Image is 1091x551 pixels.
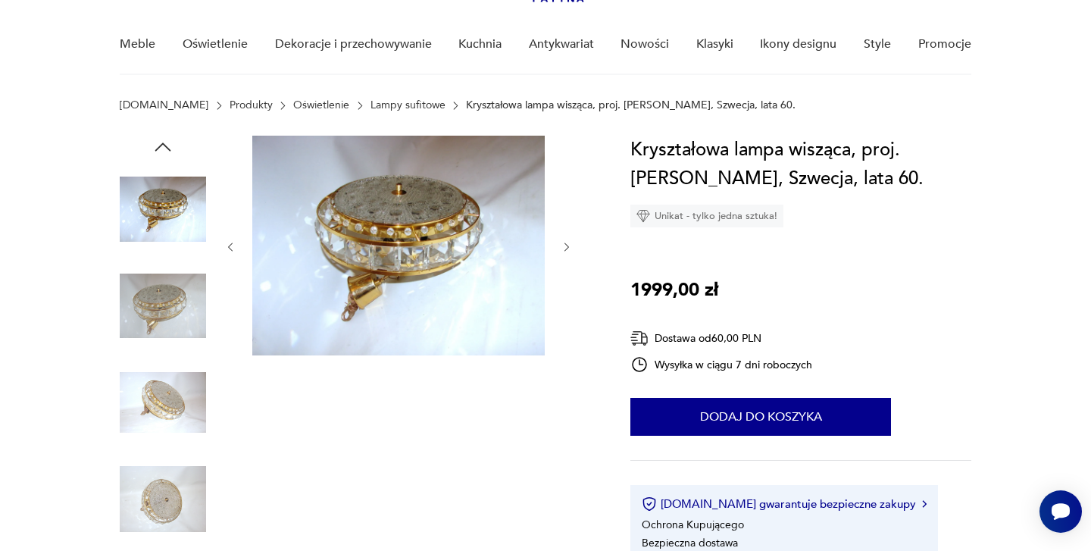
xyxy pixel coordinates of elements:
p: 1999,00 zł [630,276,718,305]
div: Wysyłka w ciągu 7 dni roboczych [630,355,812,374]
img: Zdjęcie produktu Kryształowa lampa wisząca, proj. Carl Fagerlund, Szwecja, lata 60. [120,166,206,252]
img: Zdjęcie produktu Kryształowa lampa wisząca, proj. Carl Fagerlund, Szwecja, lata 60. [252,136,545,355]
div: Dostawa od 60,00 PLN [630,329,812,348]
img: Zdjęcie produktu Kryształowa lampa wisząca, proj. Carl Fagerlund, Szwecja, lata 60. [120,456,206,543]
a: Style [864,15,891,74]
a: Klasyki [696,15,733,74]
a: Meble [120,15,155,74]
a: [DOMAIN_NAME] [120,99,208,111]
iframe: Smartsupp widget button [1039,490,1082,533]
button: Dodaj do koszyka [630,398,891,436]
img: Ikona certyfikatu [642,496,657,512]
a: Antykwariat [529,15,594,74]
div: Unikat - tylko jedna sztuka! [630,205,783,227]
a: Kuchnia [458,15,502,74]
a: Oświetlenie [183,15,248,74]
a: Oświetlenie [293,99,349,111]
h1: Kryształowa lampa wisząca, proj. [PERSON_NAME], Szwecja, lata 60. [630,136,971,193]
li: Bezpieczna dostawa [642,536,738,550]
li: Ochrona Kupującego [642,518,744,532]
a: Nowości [621,15,669,74]
button: [DOMAIN_NAME] gwarantuje bezpieczne zakupy [642,496,926,512]
a: Dekoracje i przechowywanie [275,15,432,74]
a: Promocje [918,15,971,74]
a: Produkty [230,99,273,111]
img: Ikona dostawy [630,329,649,348]
a: Ikony designu [760,15,836,74]
a: Lampy sufitowe [370,99,445,111]
img: Ikona diamentu [636,209,650,223]
p: Kryształowa lampa wisząca, proj. [PERSON_NAME], Szwecja, lata 60. [466,99,796,111]
img: Ikona strzałki w prawo [922,500,927,508]
img: Zdjęcie produktu Kryształowa lampa wisząca, proj. Carl Fagerlund, Szwecja, lata 60. [120,359,206,446]
img: Zdjęcie produktu Kryształowa lampa wisząca, proj. Carl Fagerlund, Szwecja, lata 60. [120,263,206,349]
